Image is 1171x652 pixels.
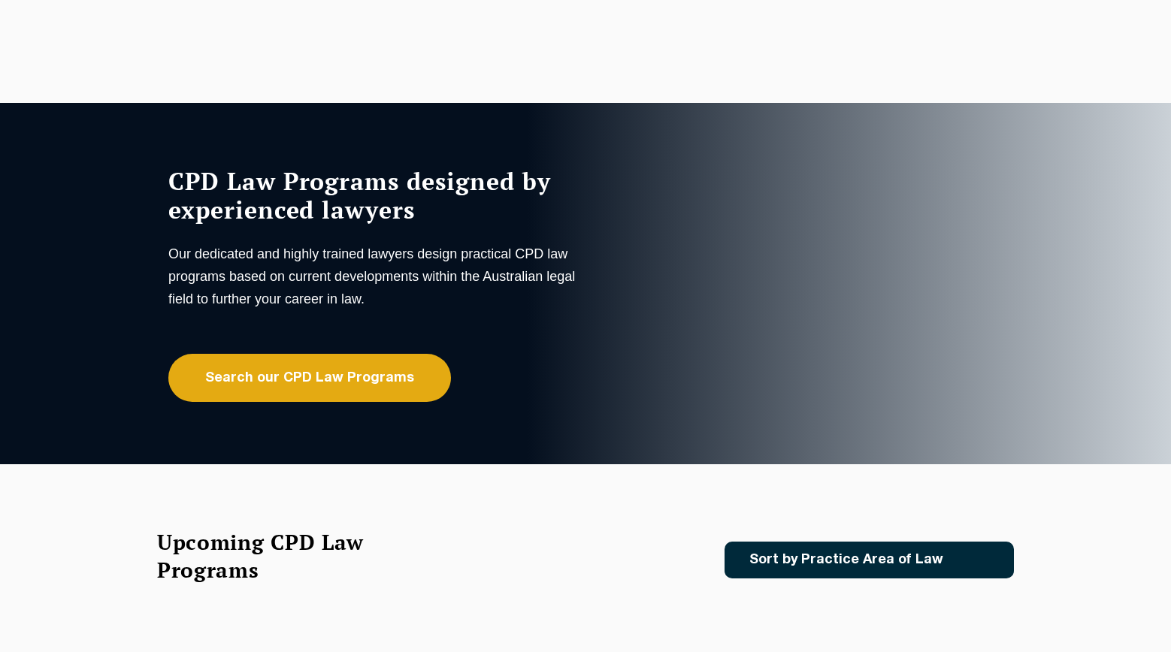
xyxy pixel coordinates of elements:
h1: CPD Law Programs designed by experienced lawyers [168,167,582,224]
p: Our dedicated and highly trained lawyers design practical CPD law programs based on current devel... [168,243,582,310]
a: Sort by Practice Area of Law [725,542,1014,578]
a: Search our CPD Law Programs [168,354,451,402]
h2: Upcoming CPD Law Programs [157,528,401,584]
img: Icon [967,554,985,566]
